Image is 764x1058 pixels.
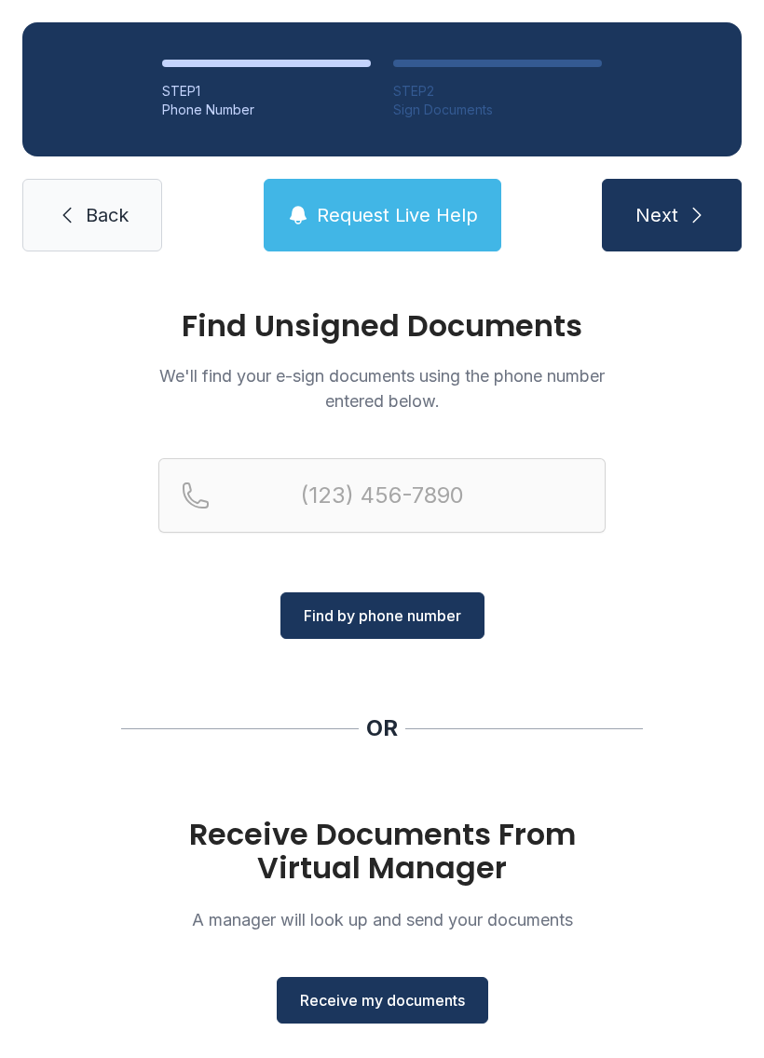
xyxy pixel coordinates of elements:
[86,202,129,228] span: Back
[158,818,606,885] h1: Receive Documents From Virtual Manager
[393,101,602,119] div: Sign Documents
[317,202,478,228] span: Request Live Help
[158,363,606,414] p: We'll find your e-sign documents using the phone number entered below.
[158,907,606,932] p: A manager will look up and send your documents
[162,101,371,119] div: Phone Number
[158,458,606,533] input: Reservation phone number
[158,311,606,341] h1: Find Unsigned Documents
[162,82,371,101] div: STEP 1
[635,202,678,228] span: Next
[304,604,461,627] span: Find by phone number
[300,989,465,1011] span: Receive my documents
[393,82,602,101] div: STEP 2
[366,713,398,743] div: OR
